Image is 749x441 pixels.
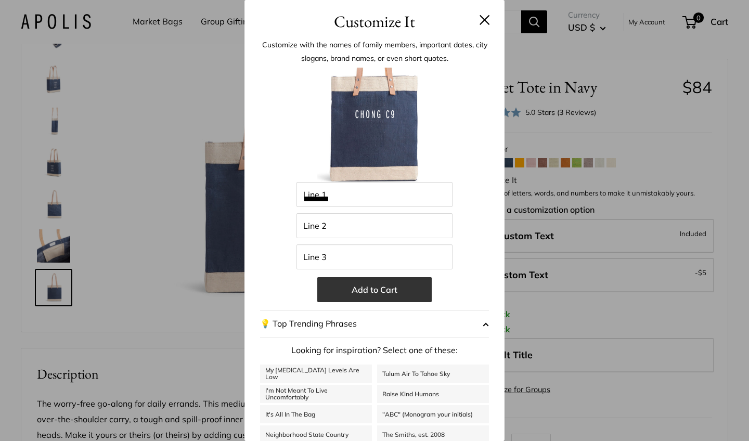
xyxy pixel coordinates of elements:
[8,401,111,433] iframe: Sign Up via Text for Offers
[377,405,489,423] a: "ABC" (Monogram your initials)
[260,405,372,423] a: It's All In The Bag
[377,365,489,383] a: Tulum Air To Tahoe Sky
[260,310,489,338] button: 💡 Top Trending Phrases
[260,9,489,34] h3: Customize It
[317,277,432,302] button: Add to Cart
[260,38,489,65] p: Customize with the names of family members, important dates, city slogans, brand names, or even s...
[377,385,489,403] a: Raise Kind Humans
[317,68,432,182] img: customizer-prod
[260,343,489,358] p: Looking for inspiration? Select one of these:
[260,365,372,383] a: My [MEDICAL_DATA] Levels Are Low
[260,385,372,403] a: I'm Not Meant To Live Uncomfortably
